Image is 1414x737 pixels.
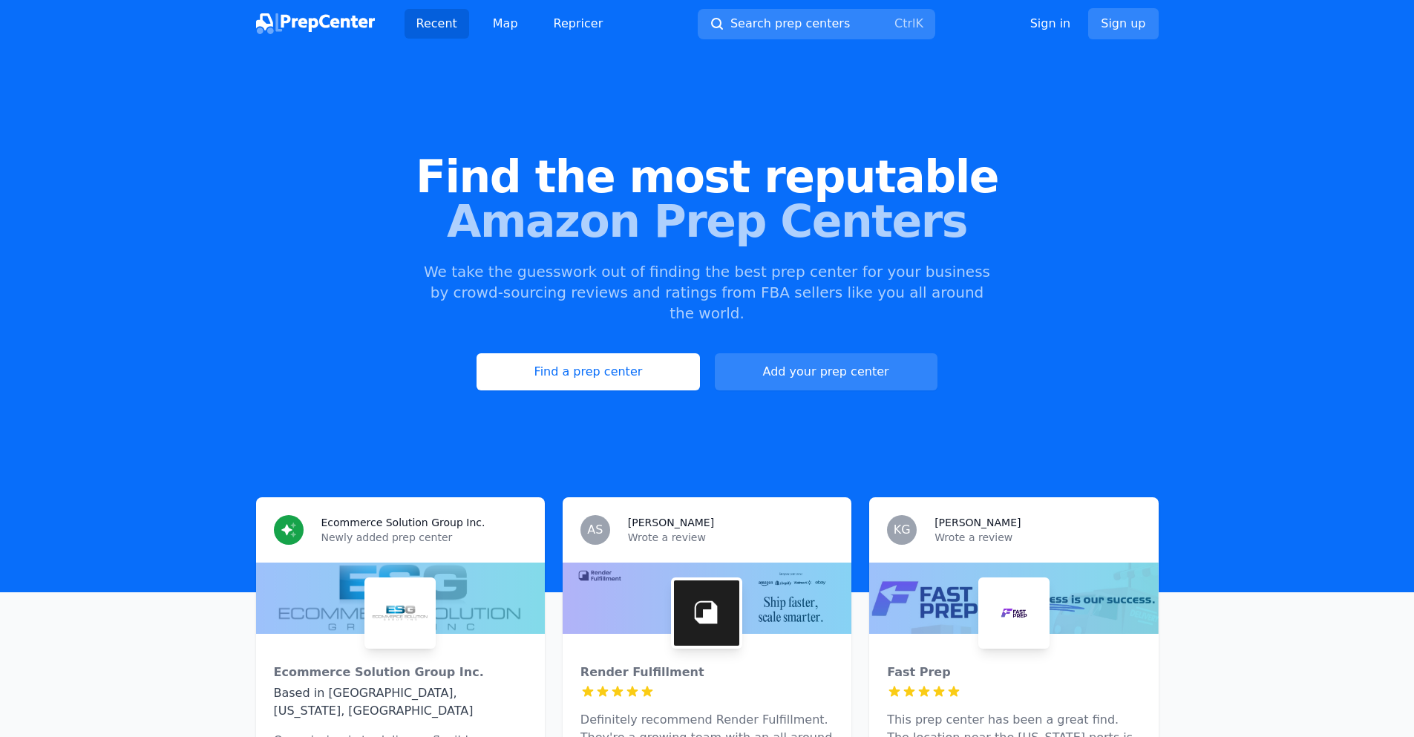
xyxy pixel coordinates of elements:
kbd: Ctrl [894,16,915,30]
div: Ecommerce Solution Group Inc. [274,664,527,681]
h3: Ecommerce Solution Group Inc. [321,515,485,530]
img: Fast Prep [981,580,1047,646]
a: Add your prep center [715,353,937,390]
kbd: K [915,16,923,30]
span: Amazon Prep Centers [24,199,1390,243]
div: Based in [GEOGRAPHIC_DATA], [US_STATE], [GEOGRAPHIC_DATA] [274,684,527,720]
span: KG [894,524,911,536]
span: Find the most reputable [24,154,1390,199]
div: Render Fulfillment [580,664,834,681]
img: Ecommerce Solution Group Inc. [367,580,433,646]
img: Render Fulfillment [674,580,739,646]
p: Wrote a review [935,530,1140,545]
a: Repricer [542,9,615,39]
div: Fast Prep [887,664,1140,681]
a: Sign in [1030,15,1071,33]
span: Search prep centers [730,15,850,33]
p: We take the guesswork out of finding the best prep center for your business by crowd-sourcing rev... [422,261,992,324]
span: AS [587,524,603,536]
a: Sign up [1088,8,1158,39]
img: PrepCenter [256,13,375,34]
a: Find a prep center [477,353,699,390]
p: Newly added prep center [321,530,527,545]
p: Wrote a review [628,530,834,545]
h3: [PERSON_NAME] [935,515,1021,530]
a: Map [481,9,530,39]
button: Search prep centersCtrlK [698,9,935,39]
a: Recent [405,9,469,39]
h3: [PERSON_NAME] [628,515,714,530]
